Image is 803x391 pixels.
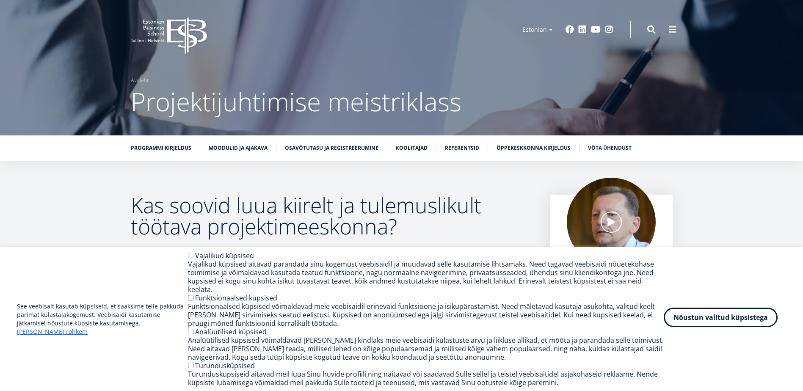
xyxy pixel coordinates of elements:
[188,370,664,387] div: Turundusküpsiseid aitavad meil luua Sinu huvide profiili ning näitavad või saadavad Sulle sellel ...
[188,302,664,328] div: Funktsionaalsed küpsised võimaldavad meie veebisaidil erinevaid funktsioone ja isikupärastamist. ...
[131,76,149,85] a: Avaleht
[578,25,587,34] a: Linkedin
[591,25,601,34] a: Youtube
[445,144,479,152] a: Referentsid
[17,328,88,336] a: [PERSON_NAME] rohkem
[566,25,574,34] a: Facebook
[131,195,533,237] h2: Kas soovid luua kiirelt ja tulemuslikult töötava projektimeeskonna?
[664,308,778,327] button: Nõustun valitud küpsistega
[195,327,267,336] label: Analüütilised küpsised
[195,251,254,260] label: Vajalikud küpsised
[588,144,632,152] a: Võta ühendust
[285,144,378,152] a: Osavõtutasu ja registreerumine
[188,336,664,361] div: Analüütilised küpsised võimaldavad [PERSON_NAME] kindlaks meie veebisaidi külastuste arvu ja liik...
[17,302,188,336] p: See veebisait kasutab küpsiseid, et saaksime teile pakkuda parimat külastajakogemust. Veebisaidi ...
[188,260,664,294] div: Vajalikud küpsised aitavad parandada sinu kogemust veebisaidil ja muudavad selle kasutamise lihts...
[131,245,533,296] p: Projektijuhtimise meistriklass annab osalejatele põhjalikud teadmised ja praktilised oskused proj...
[131,84,461,119] span: Projektijuhtimise meistriklass
[131,144,191,152] a: Programmi kirjeldus
[195,361,255,370] label: Turundusküpsised
[497,144,571,152] a: Õppekeskkonna kirjeldus
[195,293,277,303] label: Funktsionaalsed küpsised
[605,25,613,34] a: Instagram
[396,144,428,152] a: Koolitajad
[209,144,268,152] a: Moodulid ja ajakava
